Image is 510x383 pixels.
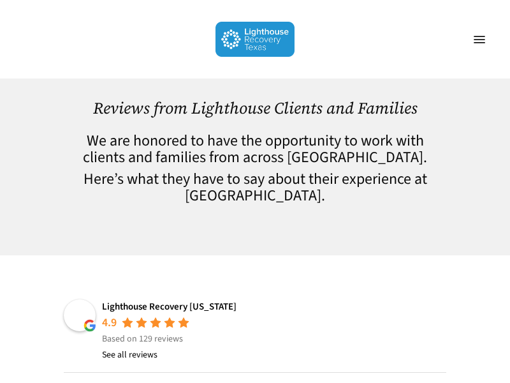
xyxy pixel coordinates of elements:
[215,22,295,57] img: Lighthouse Recovery Texas
[64,133,446,166] h4: We are honored to have the opportunity to work with clients and families from across [GEOGRAPHIC_...
[64,299,96,331] img: Lighthouse Recovery Texas
[64,171,446,204] h4: Here’s what they have to say about their experience at [GEOGRAPHIC_DATA].
[102,300,237,313] a: Lighthouse Recovery [US_STATE]
[102,315,117,331] div: 4.9
[467,33,492,46] a: Navigation Menu
[64,99,446,117] h1: Reviews from Lighthouse Clients and Families
[102,347,157,363] a: See all reviews
[102,333,183,345] span: Based on 129 reviews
